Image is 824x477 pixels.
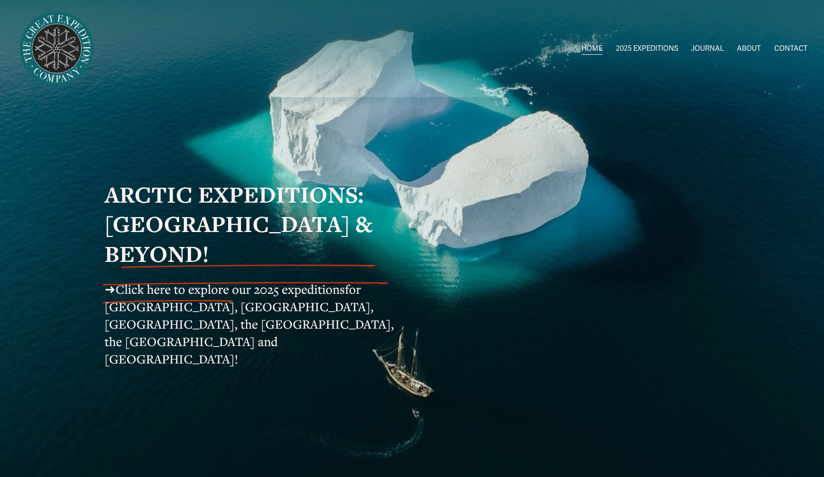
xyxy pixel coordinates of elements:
span: ➜ [105,281,116,297]
img: Arctic Expeditions [16,8,97,89]
span: 2025 EXPEDITIONS [616,42,678,55]
a: Click here to explore our 2025 expeditions [116,281,345,297]
strong: ARCTIC EXPEDITIONS: [GEOGRAPHIC_DATA] & BEYOND! [105,179,378,268]
span: for [GEOGRAPHIC_DATA], [GEOGRAPHIC_DATA], [GEOGRAPHIC_DATA], the [GEOGRAPHIC_DATA], the [GEOGRAPH... [105,281,397,367]
a: HOME [582,41,602,56]
a: JOURNAL [691,41,724,56]
a: CONTACT [774,41,808,56]
a: folder dropdown [616,41,678,56]
a: ABOUT [737,41,761,56]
